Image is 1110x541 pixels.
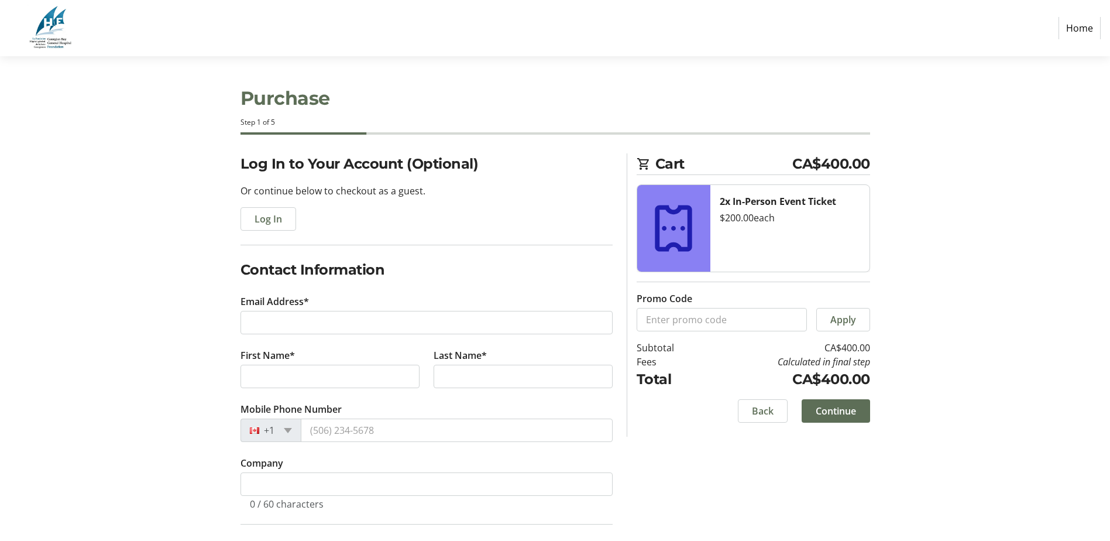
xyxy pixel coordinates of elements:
[240,207,296,231] button: Log In
[637,369,704,390] td: Total
[240,456,283,470] label: Company
[434,348,487,362] label: Last Name*
[240,84,870,112] h1: Purchase
[704,369,870,390] td: CA$400.00
[830,313,856,327] span: Apply
[240,259,613,280] h2: Contact Information
[752,404,774,418] span: Back
[637,292,692,306] label: Promo Code
[816,404,856,418] span: Continue
[655,153,793,174] span: Cart
[720,195,836,208] strong: 2x In-Person Event Ticket
[240,117,870,128] div: Step 1 of 5
[637,355,704,369] td: Fees
[9,5,92,52] img: Georgian Bay General Hospital Foundation's Logo
[301,419,613,442] input: (506) 234-5678
[704,355,870,369] td: Calculated in final step
[637,308,807,331] input: Enter promo code
[1059,17,1101,39] a: Home
[240,184,613,198] p: Or continue below to checkout as a guest.
[240,153,613,174] h2: Log In to Your Account (Optional)
[250,498,324,511] tr-character-limit: 0 / 60 characters
[637,341,704,355] td: Subtotal
[720,211,860,225] div: $200.00 each
[816,308,870,331] button: Apply
[240,348,295,362] label: First Name*
[240,295,309,309] label: Email Address*
[240,402,342,416] label: Mobile Phone Number
[738,399,788,423] button: Back
[792,153,870,174] span: CA$400.00
[255,212,282,226] span: Log In
[704,341,870,355] td: CA$400.00
[802,399,870,423] button: Continue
